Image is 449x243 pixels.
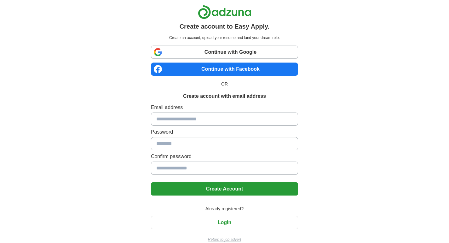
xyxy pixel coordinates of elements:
[151,63,298,76] a: Continue with Facebook
[151,237,298,242] a: Return to job advert
[151,216,298,229] button: Login
[183,92,266,100] h1: Create account with email address
[151,153,298,160] label: Confirm password
[151,220,298,225] a: Login
[151,128,298,136] label: Password
[217,81,232,87] span: OR
[202,206,247,212] span: Already registered?
[152,35,297,41] p: Create an account, upload your resume and land your dream role.
[151,182,298,196] button: Create Account
[151,104,298,111] label: Email address
[198,5,251,19] img: Adzuna logo
[180,22,270,31] h1: Create account to Easy Apply.
[151,46,298,59] a: Continue with Google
